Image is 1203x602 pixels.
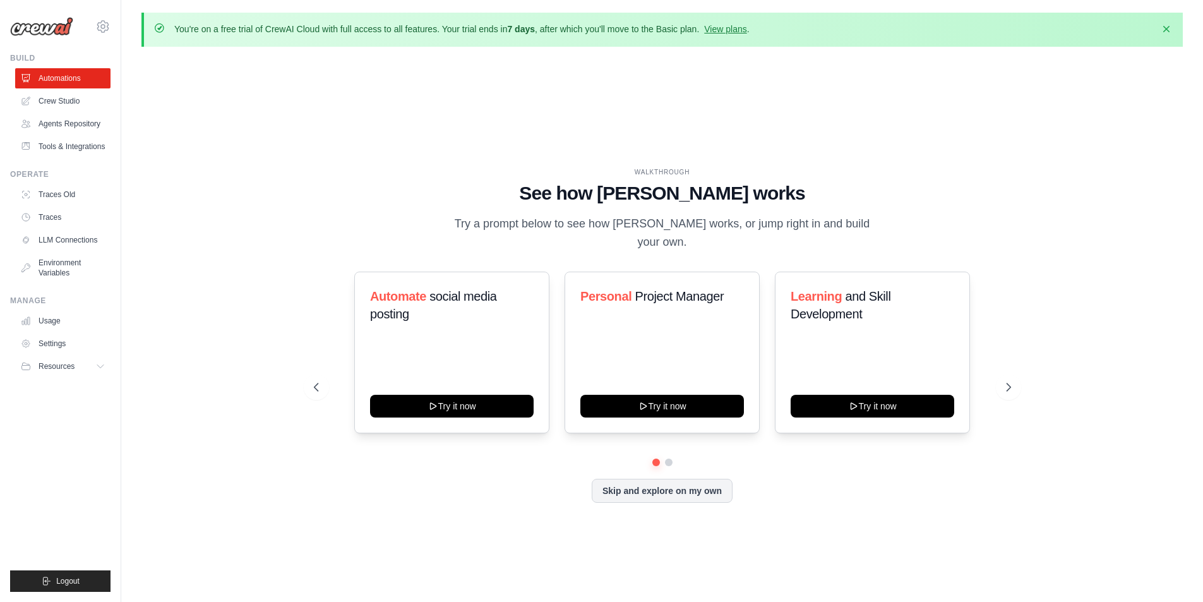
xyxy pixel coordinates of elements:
[15,356,111,376] button: Resources
[15,136,111,157] a: Tools & Integrations
[15,68,111,88] a: Automations
[39,361,75,371] span: Resources
[314,182,1011,205] h1: See how [PERSON_NAME] works
[15,230,111,250] a: LLM Connections
[10,17,73,36] img: Logo
[704,24,746,34] a: View plans
[314,167,1011,177] div: WALKTHROUGH
[370,289,426,303] span: Automate
[370,395,534,418] button: Try it now
[635,289,724,303] span: Project Manager
[580,289,631,303] span: Personal
[450,215,875,252] p: Try a prompt below to see how [PERSON_NAME] works, or jump right in and build your own.
[15,91,111,111] a: Crew Studio
[10,296,111,306] div: Manage
[15,311,111,331] a: Usage
[15,207,111,227] a: Traces
[15,114,111,134] a: Agents Repository
[15,253,111,283] a: Environment Variables
[15,334,111,354] a: Settings
[56,576,80,586] span: Logout
[174,23,750,35] p: You're on a free trial of CrewAI Cloud with full access to all features. Your trial ends in , aft...
[791,395,954,418] button: Try it now
[10,169,111,179] div: Operate
[592,479,733,503] button: Skip and explore on my own
[15,184,111,205] a: Traces Old
[370,289,497,321] span: social media posting
[10,570,111,592] button: Logout
[10,53,111,63] div: Build
[507,24,535,34] strong: 7 days
[791,289,842,303] span: Learning
[580,395,744,418] button: Try it now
